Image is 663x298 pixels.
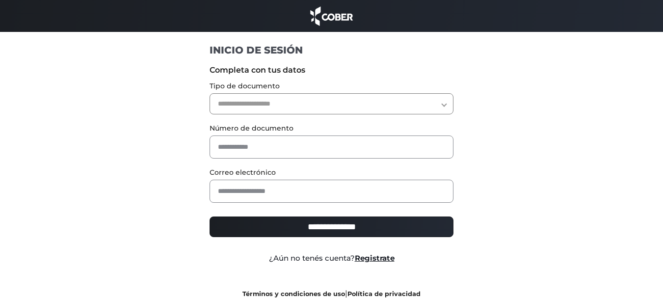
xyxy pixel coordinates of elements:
[210,123,453,134] label: Número de documento
[210,64,453,76] label: Completa con tus datos
[210,81,453,91] label: Tipo de documento
[210,167,453,178] label: Correo electrónico
[347,290,421,298] a: Política de privacidad
[202,253,461,264] div: ¿Aún no tenés cuenta?
[210,44,453,56] h1: INICIO DE SESIÓN
[355,253,395,263] a: Registrate
[242,290,345,298] a: Términos y condiciones de uso
[308,5,356,27] img: cober_marca.png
